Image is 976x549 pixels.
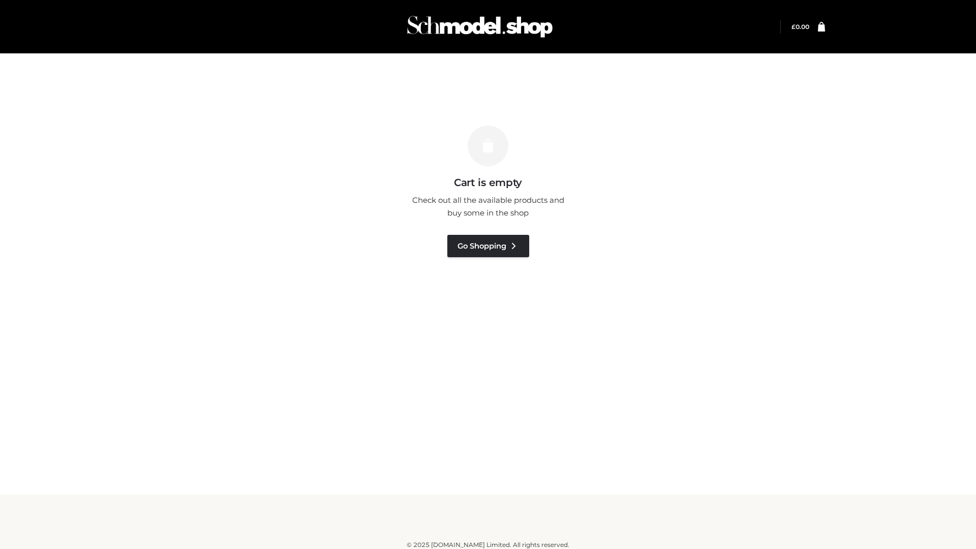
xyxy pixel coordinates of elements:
[791,23,809,30] bdi: 0.00
[404,7,556,47] img: Schmodel Admin 964
[447,235,529,257] a: Go Shopping
[407,194,569,220] p: Check out all the available products and buy some in the shop
[174,176,802,189] h3: Cart is empty
[791,23,796,30] span: £
[791,23,809,30] a: £0.00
